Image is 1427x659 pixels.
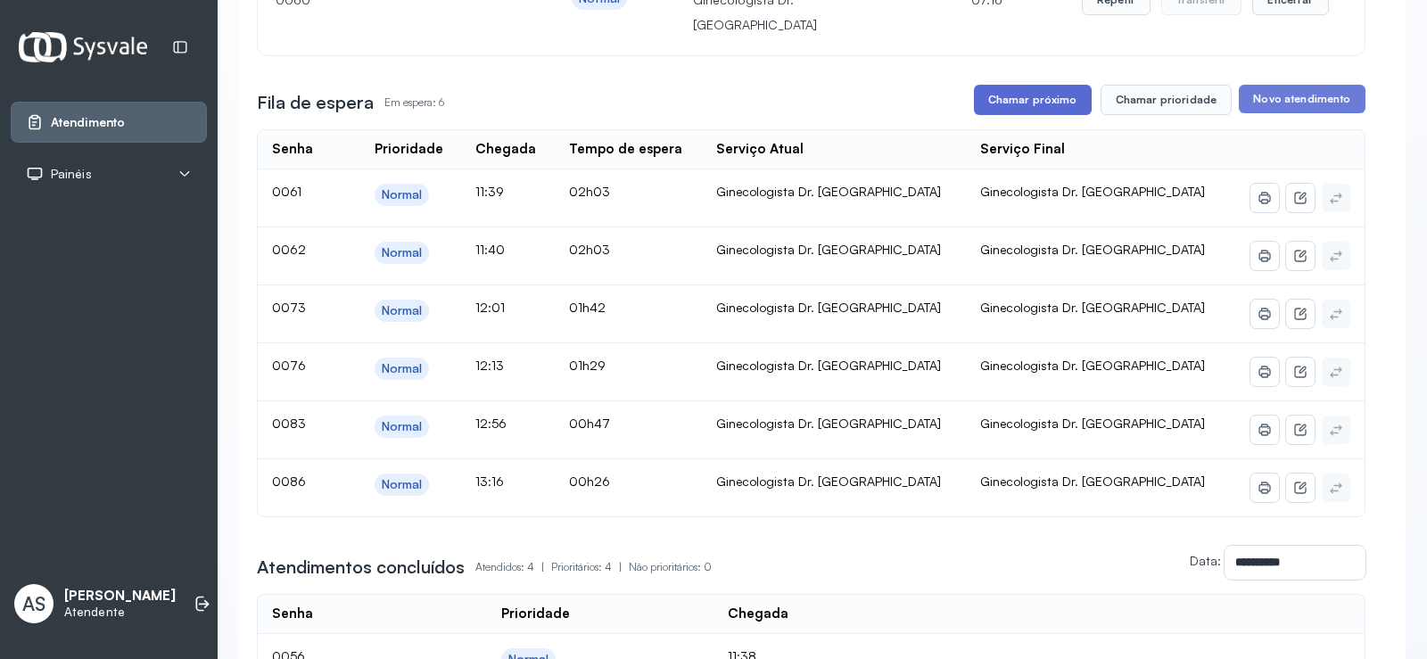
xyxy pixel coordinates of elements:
span: 12:56 [475,416,507,431]
span: Ginecologista Dr. [GEOGRAPHIC_DATA] [980,242,1205,257]
a: Atendimento [26,113,192,131]
span: 02h03 [569,242,610,257]
div: Tempo de espera [569,141,682,158]
span: 01h42 [569,300,606,315]
span: 0061 [272,184,301,199]
div: Prioridade [375,141,443,158]
div: Senha [272,605,313,622]
div: Normal [382,245,423,260]
div: Serviço Atual [716,141,804,158]
div: Ginecologista Dr. [GEOGRAPHIC_DATA] [716,184,952,200]
h3: Atendimentos concluídos [257,555,465,580]
span: 0062 [272,242,306,257]
span: Ginecologista Dr. [GEOGRAPHIC_DATA] [980,474,1205,489]
span: | [541,560,544,573]
span: Atendimento [51,115,125,130]
p: Prioritários: 4 [551,555,629,580]
span: Ginecologista Dr. [GEOGRAPHIC_DATA] [980,416,1205,431]
button: Chamar próximo [974,85,1092,115]
div: Normal [382,361,423,376]
div: Serviço Final [980,141,1065,158]
span: Ginecologista Dr. [GEOGRAPHIC_DATA] [980,300,1205,315]
span: 02h03 [569,184,610,199]
div: Normal [382,419,423,434]
span: | [619,560,622,573]
p: Atendidos: 4 [475,555,551,580]
h3: Fila de espera [257,90,374,115]
label: Data: [1190,553,1221,568]
div: Ginecologista Dr. [GEOGRAPHIC_DATA] [716,416,952,432]
span: 11:39 [475,184,504,199]
p: Atendente [64,605,176,620]
div: Normal [382,187,423,202]
span: Ginecologista Dr. [GEOGRAPHIC_DATA] [980,358,1205,373]
span: Painéis [51,167,92,182]
button: Novo atendimento [1239,85,1365,113]
button: Chamar prioridade [1101,85,1233,115]
span: 01h29 [569,358,606,373]
div: Ginecologista Dr. [GEOGRAPHIC_DATA] [716,474,952,490]
span: 00h47 [569,416,610,431]
p: Em espera: 6 [384,90,444,115]
div: Chegada [728,605,788,622]
span: 13:16 [475,474,504,489]
span: 0086 [272,474,306,489]
div: Prioridade [501,605,570,622]
span: Ginecologista Dr. [GEOGRAPHIC_DATA] [980,184,1205,199]
p: [PERSON_NAME] [64,588,176,605]
div: Ginecologista Dr. [GEOGRAPHIC_DATA] [716,358,952,374]
span: 00h26 [569,474,610,489]
span: 0073 [272,300,306,315]
div: Normal [382,303,423,318]
span: 11:40 [475,242,505,257]
img: Logotipo do estabelecimento [19,32,147,62]
div: Senha [272,141,313,158]
div: Chegada [475,141,536,158]
span: 0076 [272,358,306,373]
p: Não prioritários: 0 [629,555,712,580]
div: Normal [382,477,423,492]
div: Ginecologista Dr. [GEOGRAPHIC_DATA] [716,300,952,316]
div: Ginecologista Dr. [GEOGRAPHIC_DATA] [716,242,952,258]
span: 12:13 [475,358,504,373]
span: 12:01 [475,300,505,315]
span: 0083 [272,416,306,431]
